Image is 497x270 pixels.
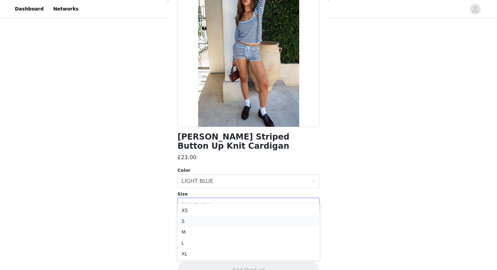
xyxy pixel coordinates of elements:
[177,237,319,248] li: L
[177,191,319,198] div: Size
[472,4,478,15] div: avatar
[177,132,319,151] h1: [PERSON_NAME] Striped Button Up Knit Cardigan
[177,216,319,227] li: S
[177,248,319,259] li: XL
[177,167,319,174] div: Color
[177,205,319,216] li: XS
[182,175,213,188] div: LIGHT BLUE
[177,153,196,162] h3: £23.00
[182,201,308,208] div: Select size
[177,227,319,237] li: M
[311,203,315,207] i: icon: down
[11,1,48,17] a: Dashboard
[49,1,82,17] a: Networks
